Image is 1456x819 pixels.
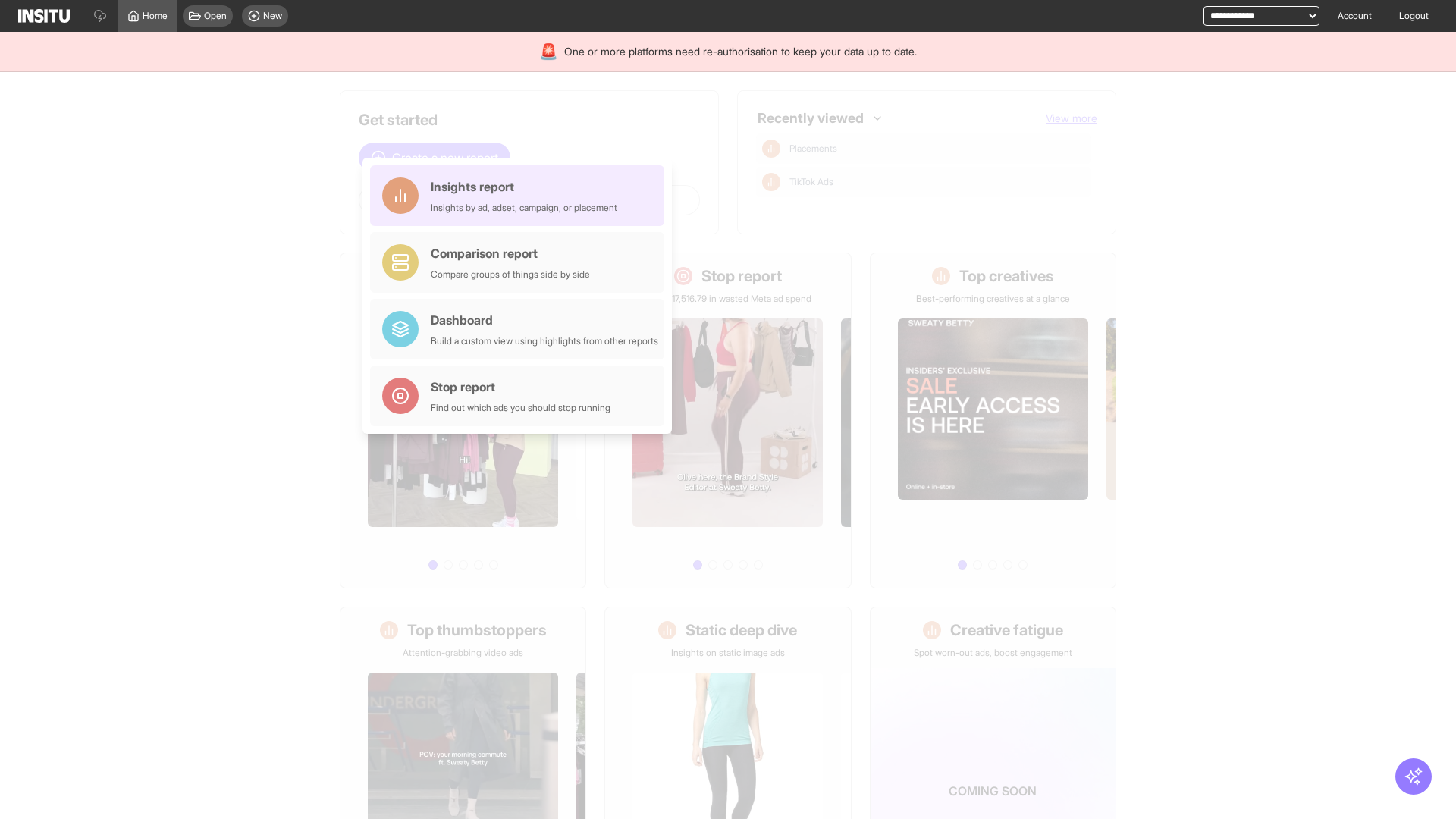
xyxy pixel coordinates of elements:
[204,10,227,22] span: Open
[263,10,282,22] span: New
[431,268,590,281] div: Compare groups of things side by side
[431,378,610,396] div: Stop report
[564,44,917,59] span: One or more platforms need re-authorisation to keep your data up to date.
[431,402,610,414] div: Find out which ads you should stop running
[431,311,658,329] div: Dashboard
[431,335,658,347] div: Build a custom view using highlights from other reports
[431,202,617,214] div: Insights by ad, adset, campaign, or placement
[18,9,70,23] img: Logo
[143,10,168,22] span: Home
[431,244,590,262] div: Comparison report
[539,41,558,62] div: 🚨
[431,177,617,196] div: Insights report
